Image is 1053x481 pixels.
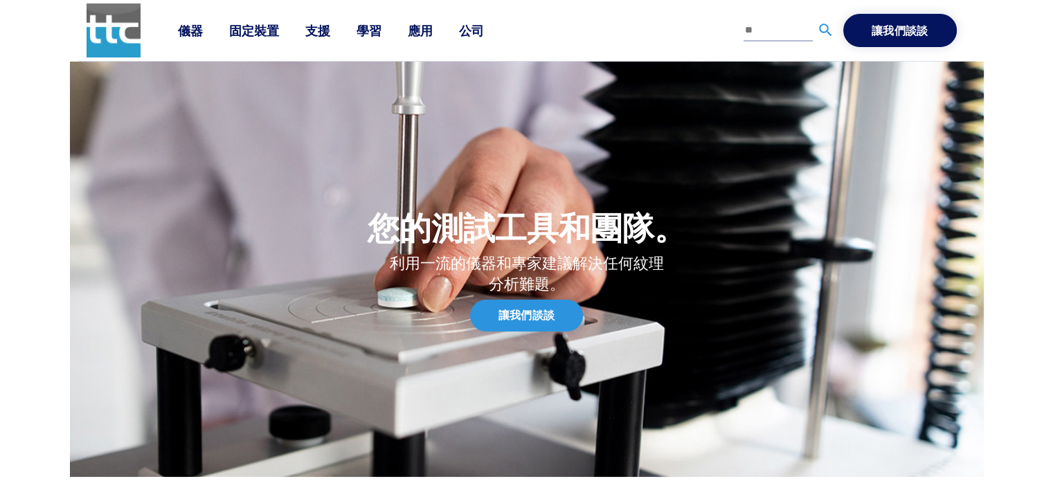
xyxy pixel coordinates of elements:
[459,21,484,39] font: 公司
[459,21,510,39] a: 公司
[498,309,555,322] font: 讓我們談談
[305,21,357,39] a: 支援
[470,300,584,332] button: 讓我們談談
[843,14,957,47] button: 讓我們談談
[408,21,459,39] a: 應用
[87,3,141,57] img: ttc_logo_1x1_v1.0.png
[357,21,381,39] font: 學習
[357,21,408,39] a: 學習
[872,22,928,37] font: 讓我們談談
[305,21,330,39] font: 支援
[229,21,279,39] font: 固定裝置
[178,21,203,39] font: 儀器
[390,251,664,294] font: 利用一流的儀器和專家建議解決任何紋理分析難題。
[229,21,305,39] a: 固定裝置
[178,21,229,39] a: 儀器
[368,203,686,248] font: 您的測試工具和團隊。
[408,21,433,39] font: 應用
